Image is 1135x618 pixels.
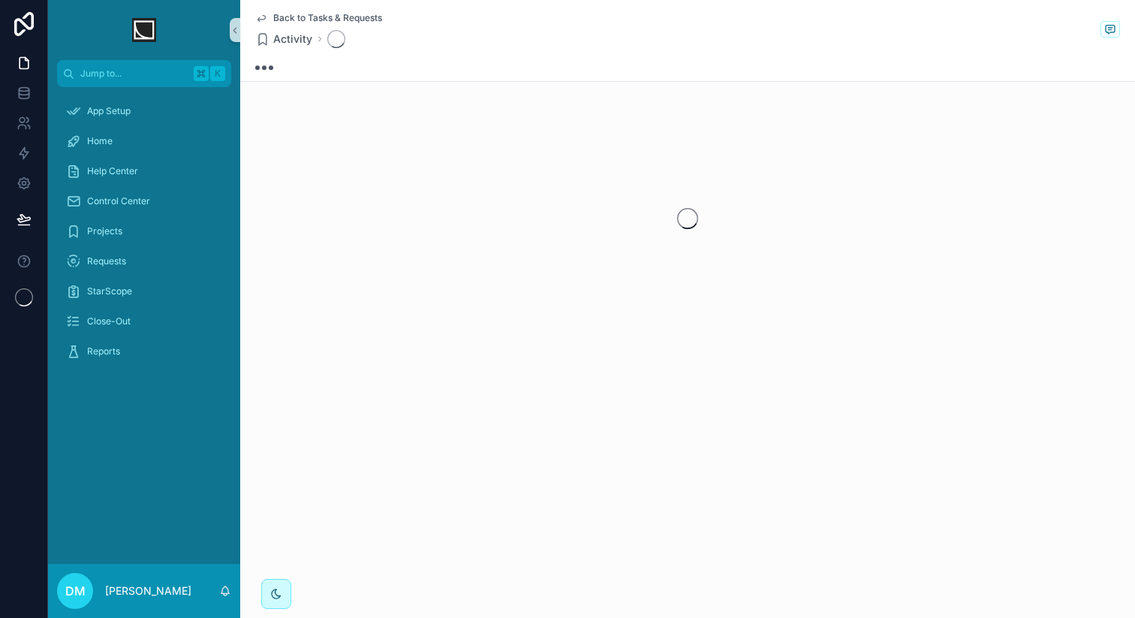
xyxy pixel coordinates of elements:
[132,18,156,42] img: App logo
[87,255,126,267] span: Requests
[87,135,113,147] span: Home
[255,32,312,47] a: Activity
[57,128,231,155] a: Home
[57,338,231,365] a: Reports
[87,345,120,357] span: Reports
[57,158,231,185] a: Help Center
[273,12,382,24] span: Back to Tasks & Requests
[87,195,150,207] span: Control Center
[212,68,224,80] span: K
[57,278,231,305] a: StarScope
[57,218,231,245] a: Projects
[87,225,122,237] span: Projects
[65,582,86,600] span: DM
[57,98,231,125] a: App Setup
[105,583,191,598] p: [PERSON_NAME]
[57,60,231,87] button: Jump to...K
[87,285,132,297] span: StarScope
[57,248,231,275] a: Requests
[87,165,138,177] span: Help Center
[273,32,312,47] span: Activity
[255,12,382,24] a: Back to Tasks & Requests
[80,68,188,80] span: Jump to...
[87,315,131,327] span: Close-Out
[87,105,131,117] span: App Setup
[57,188,231,215] a: Control Center
[48,87,240,384] div: scrollable content
[57,308,231,335] a: Close-Out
